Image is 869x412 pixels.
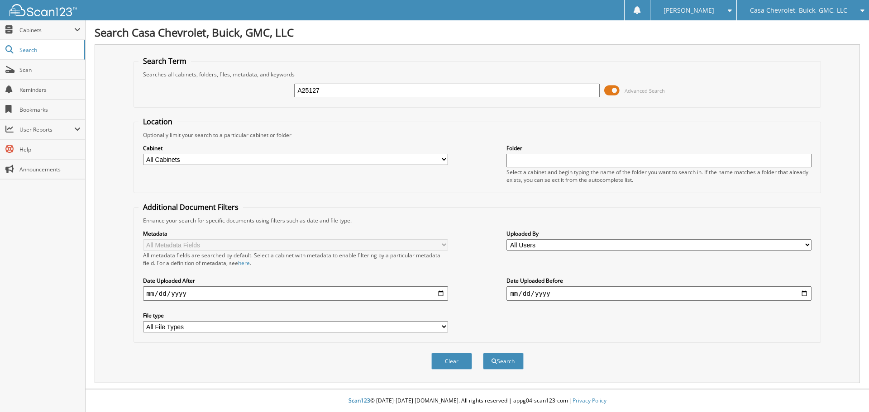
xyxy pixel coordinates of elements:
label: Cabinet [143,144,448,152]
label: Date Uploaded After [143,277,448,284]
span: Scan123 [349,397,370,404]
iframe: Chat Widget [824,369,869,412]
label: Date Uploaded Before [506,277,812,284]
div: Select a cabinet and begin typing the name of the folder you want to search in. If the name match... [506,168,812,184]
span: Reminders [19,86,81,94]
a: here [238,259,250,267]
legend: Location [138,117,177,127]
span: Casa Chevrolet, Buick, GMC, LLC [750,8,847,13]
button: Clear [431,353,472,369]
label: Metadata [143,230,448,237]
button: Search [483,353,524,369]
div: © [DATE]-[DATE] [DOMAIN_NAME]. All rights reserved | appg04-scan123-com | [86,390,869,412]
a: Privacy Policy [573,397,606,404]
span: Scan [19,66,81,74]
label: File type [143,312,448,319]
legend: Additional Document Filters [138,202,243,212]
input: end [506,286,812,301]
span: User Reports [19,126,74,133]
span: Bookmarks [19,106,81,114]
span: Cabinets [19,26,74,34]
span: Search [19,46,79,54]
legend: Search Term [138,56,191,66]
label: Folder [506,144,812,152]
span: Advanced Search [625,87,665,94]
span: [PERSON_NAME] [664,8,714,13]
span: Help [19,146,81,153]
div: Optionally limit your search to a particular cabinet or folder [138,131,816,139]
div: Searches all cabinets, folders, files, metadata, and keywords [138,71,816,78]
input: start [143,286,448,301]
div: Enhance your search for specific documents using filters such as date and file type. [138,217,816,224]
label: Uploaded By [506,230,812,237]
img: scan123-logo-white.svg [9,4,77,16]
h1: Search Casa Chevrolet, Buick, GMC, LLC [95,25,860,40]
div: All metadata fields are searched by default. Select a cabinet with metadata to enable filtering b... [143,251,448,267]
span: Announcements [19,166,81,173]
